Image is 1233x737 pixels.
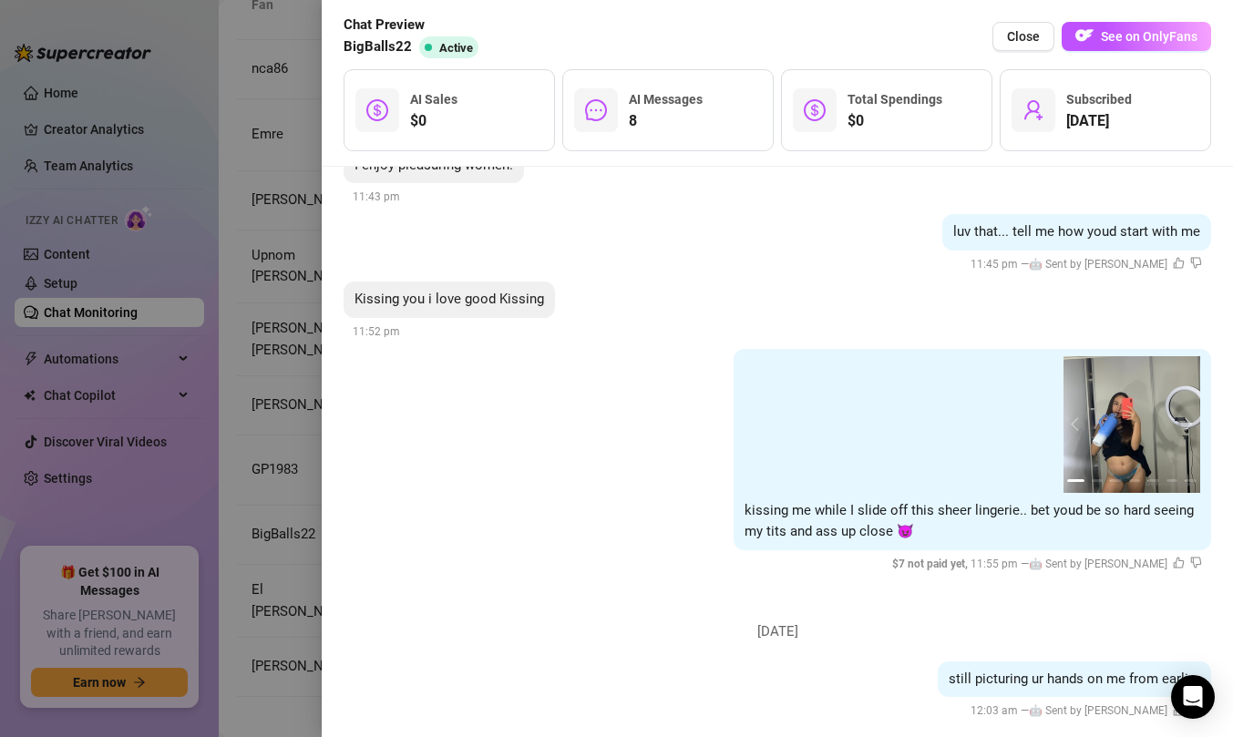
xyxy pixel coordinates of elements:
[629,110,703,132] span: 8
[1190,257,1202,269] span: dislike
[1063,356,1200,493] img: media
[439,41,473,55] span: Active
[953,223,1200,240] span: luv that... tell me how youd start with me
[1166,479,1178,482] button: 6
[629,92,703,107] span: AI Messages
[344,36,412,58] span: BigBalls22
[949,670,1200,687] span: still picturing ur hands on me from earlier
[1178,417,1193,432] button: next
[366,99,388,121] span: dollar
[1171,675,1215,719] div: Open Intercom Messenger
[410,92,457,107] span: AI Sales
[1062,22,1211,52] a: OFSee on OnlyFans
[892,558,1202,570] span: 11:55 pm —
[1092,479,1104,482] button: 2
[892,558,971,570] span: $ 7 not paid yet ,
[745,502,1194,540] span: kissing me while I slide off this sheer lingerie.. bet youd be so hard seeing my tits and ass up ...
[354,157,513,173] span: I enjoy pleasuring women.
[1066,92,1132,107] span: Subscribed
[744,621,812,643] span: [DATE]
[848,110,942,132] span: $0
[410,110,457,132] span: $0
[804,99,826,121] span: dollar
[1007,29,1040,44] span: Close
[344,15,486,36] span: Chat Preview
[1071,417,1085,432] button: prev
[1147,479,1159,482] button: 5
[1022,99,1044,121] span: user-add
[1062,22,1211,51] button: OFSee on OnlyFans
[1173,557,1185,568] span: like
[1173,257,1185,269] span: like
[354,291,544,307] span: Kissing you i love good Kissing
[971,704,1202,717] span: 12:03 am —
[971,258,1202,271] span: 11:45 pm —
[1029,704,1167,717] span: 🤖 Sent by [PERSON_NAME]
[1029,258,1167,271] span: 🤖 Sent by [PERSON_NAME]
[1185,479,1197,482] button: 7
[1075,26,1094,45] img: OF
[353,190,400,203] span: 11:43 pm
[1190,557,1202,568] span: dislike
[585,99,607,121] span: message
[353,325,400,338] span: 11:52 pm
[1101,29,1197,44] span: See on OnlyFans
[848,92,942,107] span: Total Spendings
[1129,479,1141,482] button: 4
[1110,479,1122,482] button: 3
[1066,110,1132,132] span: [DATE]
[992,22,1054,51] button: Close
[1029,558,1167,570] span: 🤖 Sent by [PERSON_NAME]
